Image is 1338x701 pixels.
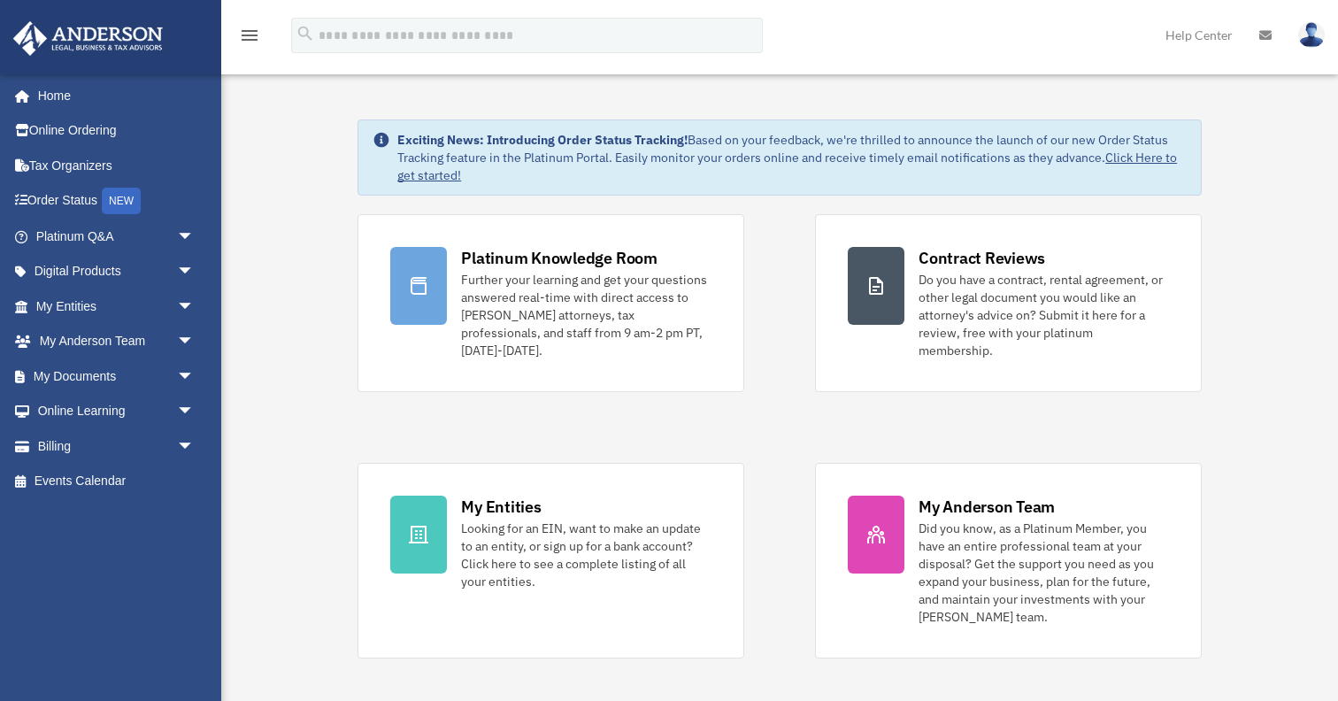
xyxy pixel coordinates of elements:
[397,150,1177,183] a: Click Here to get started!
[239,25,260,46] i: menu
[461,247,657,269] div: Platinum Knowledge Room
[177,394,212,430] span: arrow_drop_down
[177,219,212,255] span: arrow_drop_down
[177,324,212,360] span: arrow_drop_down
[239,31,260,46] a: menu
[461,496,541,518] div: My Entities
[12,254,221,289] a: Digital Productsarrow_drop_down
[12,219,221,254] a: Platinum Q&Aarrow_drop_down
[102,188,141,214] div: NEW
[919,496,1055,518] div: My Anderson Team
[8,21,168,56] img: Anderson Advisors Platinum Portal
[177,428,212,465] span: arrow_drop_down
[397,131,1187,184] div: Based on your feedback, we're thrilled to announce the launch of our new Order Status Tracking fe...
[919,247,1045,269] div: Contract Reviews
[815,214,1202,392] a: Contract Reviews Do you have a contract, rental agreement, or other legal document you would like...
[358,214,744,392] a: Platinum Knowledge Room Further your learning and get your questions answered real-time with dire...
[12,183,221,220] a: Order StatusNEW
[12,394,221,429] a: Online Learningarrow_drop_down
[12,113,221,149] a: Online Ordering
[177,254,212,290] span: arrow_drop_down
[12,358,221,394] a: My Documentsarrow_drop_down
[12,464,221,499] a: Events Calendar
[919,271,1169,359] div: Do you have a contract, rental agreement, or other legal document you would like an attorney's ad...
[919,520,1169,626] div: Did you know, as a Platinum Member, you have an entire professional team at your disposal? Get th...
[12,78,212,113] a: Home
[397,132,688,148] strong: Exciting News: Introducing Order Status Tracking!
[358,463,744,659] a: My Entities Looking for an EIN, want to make an update to an entity, or sign up for a bank accoun...
[461,520,711,590] div: Looking for an EIN, want to make an update to an entity, or sign up for a bank account? Click her...
[177,358,212,395] span: arrow_drop_down
[461,271,711,359] div: Further your learning and get your questions answered real-time with direct access to [PERSON_NAM...
[296,24,315,43] i: search
[815,463,1202,659] a: My Anderson Team Did you know, as a Platinum Member, you have an entire professional team at your...
[12,289,221,324] a: My Entitiesarrow_drop_down
[12,428,221,464] a: Billingarrow_drop_down
[177,289,212,325] span: arrow_drop_down
[12,324,221,359] a: My Anderson Teamarrow_drop_down
[12,148,221,183] a: Tax Organizers
[1298,22,1325,48] img: User Pic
